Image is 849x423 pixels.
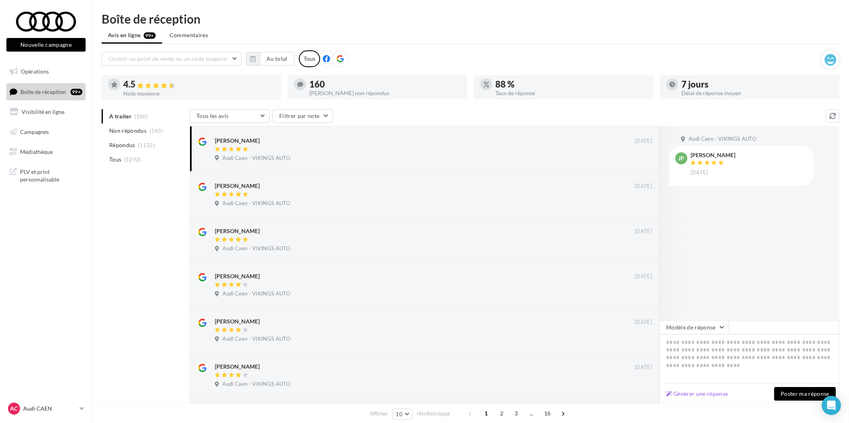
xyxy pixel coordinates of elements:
span: 1 [480,407,493,420]
button: Au total [260,52,294,66]
span: Commentaires [170,31,208,39]
div: [PERSON_NAME] [215,317,260,325]
span: Tous [109,156,121,164]
span: 2 [495,407,508,420]
button: Générer une réponse [663,389,731,399]
span: Afficher [370,410,388,417]
span: Opérations [21,68,49,75]
span: 3 [510,407,523,420]
div: 99+ [70,89,82,95]
button: Au total [246,52,294,66]
div: Boîte de réception [102,13,839,25]
a: Opérations [5,63,87,80]
button: Poster ma réponse [774,387,836,401]
div: [PERSON_NAME] [215,182,260,190]
span: Audi Caen - VIKINGS AUTO [222,335,290,343]
div: Note moyenne [123,91,275,96]
span: Boîte de réception [20,88,66,95]
div: Délai de réponse moyen [681,90,833,96]
span: [DATE] [635,273,652,280]
div: 88 % [495,80,647,89]
button: 10 [392,409,412,420]
span: Audi Caen - VIKINGS AUTO [222,245,290,252]
span: Médiathèque [20,148,53,155]
div: [PERSON_NAME] non répondus [309,90,461,96]
span: Campagnes [20,128,49,135]
a: PLV et print personnalisable [5,163,87,187]
span: (1132) [138,142,155,148]
span: Visibilité en ligne [22,108,64,115]
span: Audi Caen - VIKINGS AUTO [222,200,290,207]
button: Filtrer par note [272,109,333,123]
span: [DATE] [635,228,652,235]
span: Répondus [109,141,135,149]
a: AC Audi CAEN [6,401,86,416]
span: Audi Caen - VIKINGS AUTO [222,290,290,297]
span: ... [525,407,538,420]
a: Visibilité en ligne [5,104,87,120]
div: 4.5 [123,80,275,89]
span: PLV et print personnalisable [20,166,82,184]
span: [DATE] [635,183,652,190]
button: Choisir un point de vente ou un code magasin [102,52,242,66]
div: [PERSON_NAME] [215,227,260,235]
span: [DATE] [635,319,652,326]
span: AC [10,405,18,413]
span: Audi Caen - VIKINGS AUTO [222,381,290,388]
span: [DATE] [635,138,652,145]
div: [PERSON_NAME] [215,272,260,280]
button: Tous les avis [190,109,270,123]
div: [PERSON_NAME] [691,152,735,158]
span: Audi Caen - VIKINGS AUTO [689,136,756,143]
span: résultats/page [417,410,450,417]
div: Taux de réponse [495,90,647,96]
div: 160 [309,80,461,89]
span: JP [679,154,685,162]
span: Tous les avis [196,112,229,119]
a: Campagnes [5,124,87,140]
a: Médiathèque [5,144,87,160]
a: Boîte de réception99+ [5,83,87,100]
span: (1292) [124,156,141,163]
button: Nouvelle campagne [6,38,86,52]
div: [PERSON_NAME] [215,137,260,145]
div: 7 jours [681,80,833,89]
span: (160) [150,128,163,134]
p: Audi CAEN [23,405,76,413]
span: [DATE] [635,364,652,371]
span: 16 [541,407,554,420]
span: Non répondus [109,127,146,135]
button: Modèle de réponse [659,321,729,334]
div: Open Intercom Messenger [822,396,841,415]
span: Choisir un point de vente ou un code magasin [108,55,227,62]
div: [PERSON_NAME] [215,363,260,371]
div: Tous [299,50,320,67]
span: [DATE] [691,169,708,176]
span: Audi Caen - VIKINGS AUTO [222,155,290,162]
span: 10 [396,411,402,417]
